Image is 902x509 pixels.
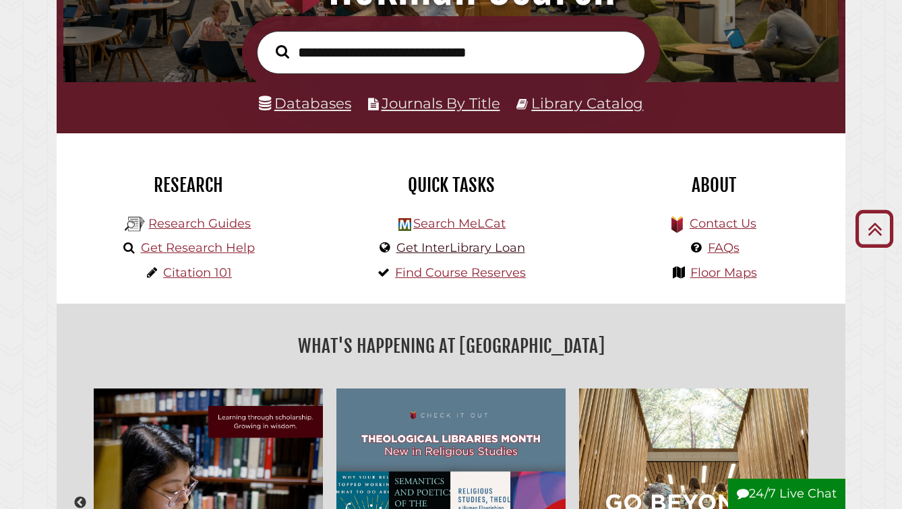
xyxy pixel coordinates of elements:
a: Research Guides [148,216,251,231]
i: Search [276,44,289,59]
a: Search MeLCat [413,216,506,231]
a: Back to Top [850,217,899,240]
a: Get Research Help [141,240,255,255]
img: Hekman Library Logo [398,218,411,231]
h2: Research [67,174,309,197]
a: Library Catalog [531,94,643,112]
a: Databases [259,94,351,112]
a: Contact Us [690,216,756,231]
a: Get InterLibrary Loan [396,240,525,255]
img: Hekman Library Logo [125,214,145,234]
a: Find Course Reserves [395,265,526,280]
a: FAQs [708,240,740,255]
a: Citation 101 [163,265,232,280]
h2: Quick Tasks [330,174,572,197]
h2: About [593,174,835,197]
h2: What's Happening at [GEOGRAPHIC_DATA] [67,331,835,362]
a: Floor Maps [690,265,757,280]
button: Search [269,41,296,62]
a: Journals By Title [382,94,500,112]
